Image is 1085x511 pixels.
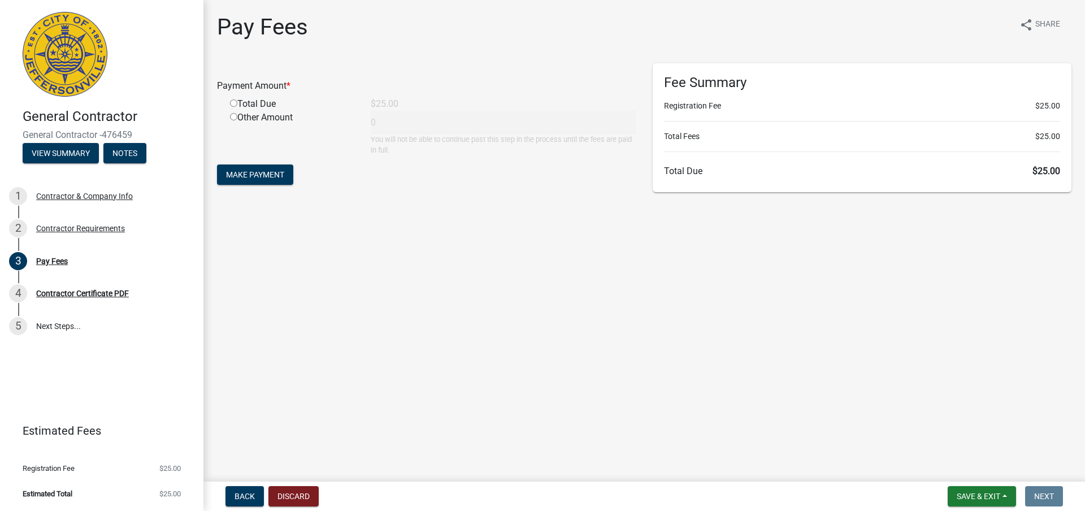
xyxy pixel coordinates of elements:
[9,419,185,442] a: Estimated Fees
[664,100,1060,112] li: Registration Fee
[1034,492,1054,501] span: Next
[957,492,1000,501] span: Save & Exit
[1035,18,1060,32] span: Share
[36,192,133,200] div: Contractor & Company Info
[36,224,125,232] div: Contractor Requirements
[9,252,27,270] div: 3
[23,465,75,472] span: Registration Fee
[36,257,68,265] div: Pay Fees
[209,79,644,93] div: Payment Amount
[9,317,27,335] div: 5
[103,143,146,163] button: Notes
[1025,486,1063,506] button: Next
[9,219,27,237] div: 2
[23,129,181,140] span: General Contractor -476459
[36,289,129,297] div: Contractor Certificate PDF
[23,109,194,125] h4: General Contractor
[225,486,264,506] button: Back
[664,75,1060,91] h6: Fee Summary
[222,111,362,155] div: Other Amount
[159,465,181,472] span: $25.00
[948,486,1016,506] button: Save & Exit
[664,166,1060,176] h6: Total Due
[1035,131,1060,142] span: $25.00
[217,14,308,41] h1: Pay Fees
[268,486,319,506] button: Discard
[23,12,107,97] img: City of Jeffersonville, Indiana
[1032,166,1060,176] span: $25.00
[222,97,362,111] div: Total Due
[9,187,27,205] div: 1
[1035,100,1060,112] span: $25.00
[23,149,99,158] wm-modal-confirm: Summary
[1019,18,1033,32] i: share
[23,143,99,163] button: View Summary
[9,284,27,302] div: 4
[664,131,1060,142] li: Total Fees
[1010,14,1069,36] button: shareShare
[159,490,181,497] span: $25.00
[217,164,293,185] button: Make Payment
[103,149,146,158] wm-modal-confirm: Notes
[226,170,284,179] span: Make Payment
[235,492,255,501] span: Back
[23,490,72,497] span: Estimated Total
